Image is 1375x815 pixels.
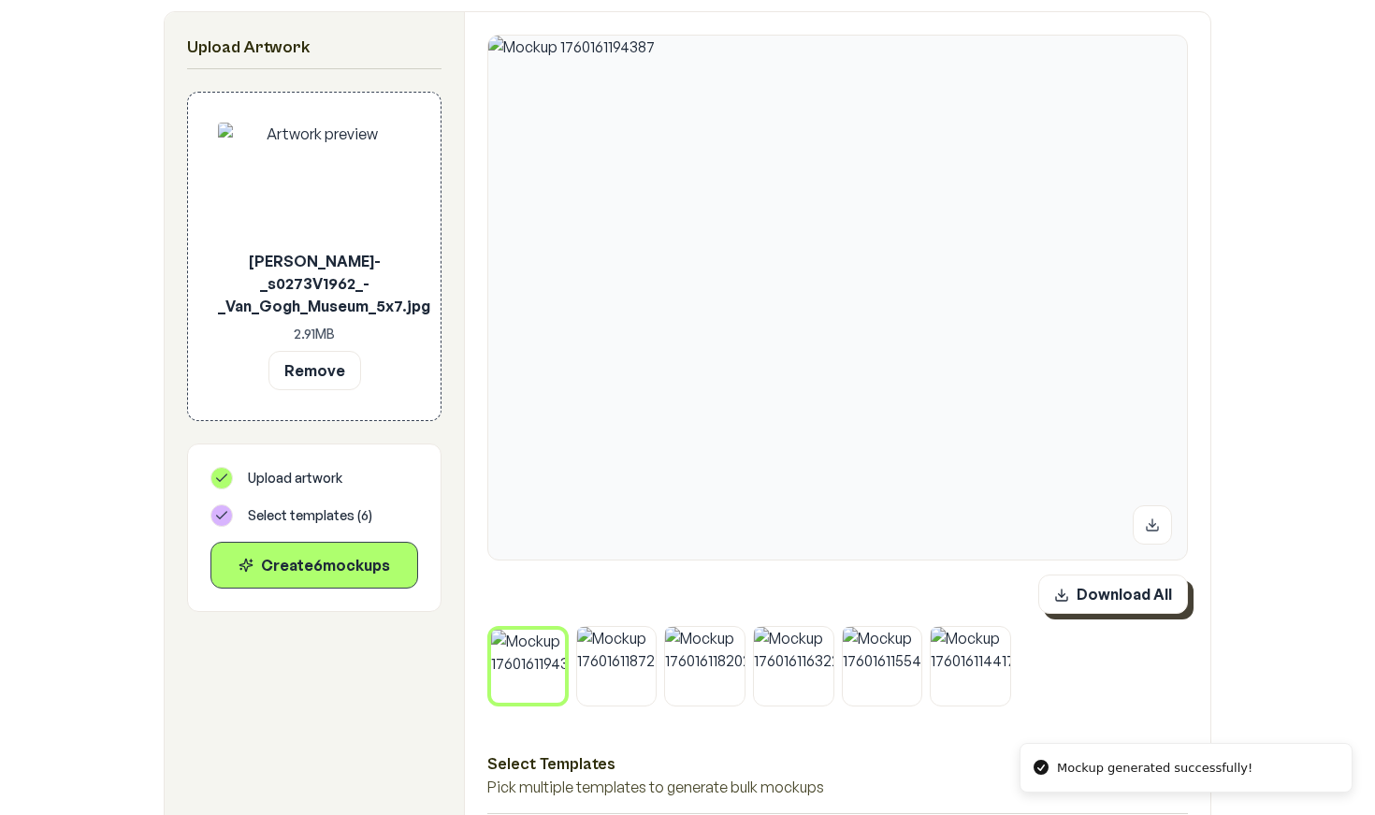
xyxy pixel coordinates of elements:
[491,630,565,704] img: Mockup 1760161194387
[1057,759,1252,778] div: Mockup generated successfully!
[1133,505,1172,545] button: Download mockup
[488,36,1187,560] img: Mockup 1760161194387
[754,627,833,706] img: Mockup 1760161163223
[1038,575,1188,614] button: Download All
[248,469,342,488] span: Upload artwork
[665,627,745,706] img: Mockup 1760161182025
[487,776,1188,798] p: Pick multiple templates to generate bulk mockups
[226,554,402,576] div: Create 6 mockup s
[210,542,418,589] button: Create6mockups
[218,250,411,317] p: [PERSON_NAME]-_s0273V1962_-_Van_Gogh_Museum_5x7.jpg
[248,506,372,525] span: Select templates ( 6 )
[218,123,411,242] img: Artwork preview
[843,627,922,706] img: Mockup 1760161155442
[577,627,657,706] img: Mockup 1760161187275
[268,351,361,390] button: Remove
[187,35,441,61] h2: Upload Artwork
[931,627,1010,706] img: Mockup 1760161144174
[218,325,411,343] p: 2.91 MB
[487,751,1188,776] h3: Select Templates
